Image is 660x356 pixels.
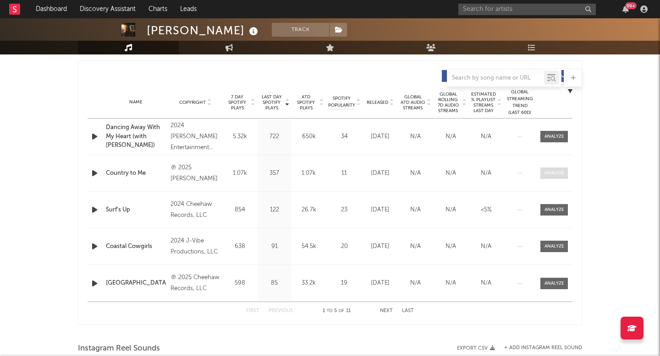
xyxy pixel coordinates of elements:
div: 598 [225,279,255,288]
div: ℗ 2025 Cheehaw Records, LLC [170,272,220,294]
div: 2024 [PERSON_NAME] Entertainment under exclusive license to ONErpm [170,120,220,153]
div: N/A [400,279,431,288]
div: N/A [435,279,466,288]
div: Global Streaming Trend (Last 60D) [506,89,533,116]
div: 91 [259,242,289,251]
span: Released [367,100,388,105]
div: 2024 J-Vibe Productions, LLC [170,236,220,258]
div: N/A [471,169,501,178]
div: N/A [471,279,501,288]
span: Global Rolling 7D Audio Streams [435,92,461,113]
div: N/A [435,242,466,251]
div: ℗ 2025 [PERSON_NAME] [170,162,220,184]
div: + Add Instagram Reel Sound [495,345,582,351]
div: N/A [400,169,431,178]
div: [PERSON_NAME] [147,23,260,38]
div: 23 [328,205,360,215]
div: 34 [328,132,360,141]
button: Last [402,308,414,313]
div: 1.07k [225,169,255,178]
div: 854 [225,205,255,215]
div: [DATE] [365,205,396,215]
div: 722 [259,132,289,141]
div: 638 [225,242,255,251]
button: First [246,308,259,313]
button: Export CSV [457,345,495,351]
span: of [339,309,344,313]
div: [DATE] [365,279,396,288]
div: N/A [400,205,431,215]
div: N/A [400,242,431,251]
button: 99+ [622,5,629,13]
div: [DATE] [365,132,396,141]
div: 33.2k [294,279,324,288]
span: 7 Day Spotify Plays [225,94,249,111]
div: 11 [328,169,360,178]
div: N/A [435,132,466,141]
div: 122 [259,205,289,215]
button: Previous [269,308,293,313]
span: to [327,309,332,313]
div: 1.07k [294,169,324,178]
div: 1 5 11 [311,306,362,317]
a: Country to Me [106,169,166,178]
span: Last Day Spotify Plays [259,94,284,111]
div: [DATE] [365,169,396,178]
div: 20 [328,242,360,251]
button: + Add Instagram Reel Sound [504,345,582,351]
input: Search by song name or URL [447,75,544,82]
div: N/A [400,132,431,141]
div: [DATE] [365,242,396,251]
a: [GEOGRAPHIC_DATA] [106,279,166,288]
div: Name [106,99,166,106]
button: Next [380,308,393,313]
div: 54.5k [294,242,324,251]
span: ATD Spotify Plays [294,94,318,111]
span: Global ATD Audio Streams [400,94,425,111]
div: 19 [328,279,360,288]
div: N/A [471,132,501,141]
div: 26.7k [294,205,324,215]
div: N/A [435,169,466,178]
div: N/A [471,242,501,251]
a: Dancing Away With My Heart (with [PERSON_NAME]) [106,123,166,150]
div: 5.32k [225,132,255,141]
span: Spotify Popularity [328,95,355,109]
a: Coastal Cowgirls [106,242,166,251]
div: 650k [294,132,324,141]
div: 85 [259,279,289,288]
div: N/A [435,205,466,215]
a: Surf's Up [106,205,166,215]
button: Track [272,23,329,37]
div: 2024 Cheehaw Records, LLC [170,199,220,221]
input: Search for artists [458,4,596,15]
span: Estimated % Playlist Streams Last Day [471,92,496,113]
span: Copyright [179,100,206,105]
div: <5% [471,205,501,215]
div: 99 + [625,2,637,9]
span: Instagram Reel Sounds [78,343,160,354]
div: 357 [259,169,289,178]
